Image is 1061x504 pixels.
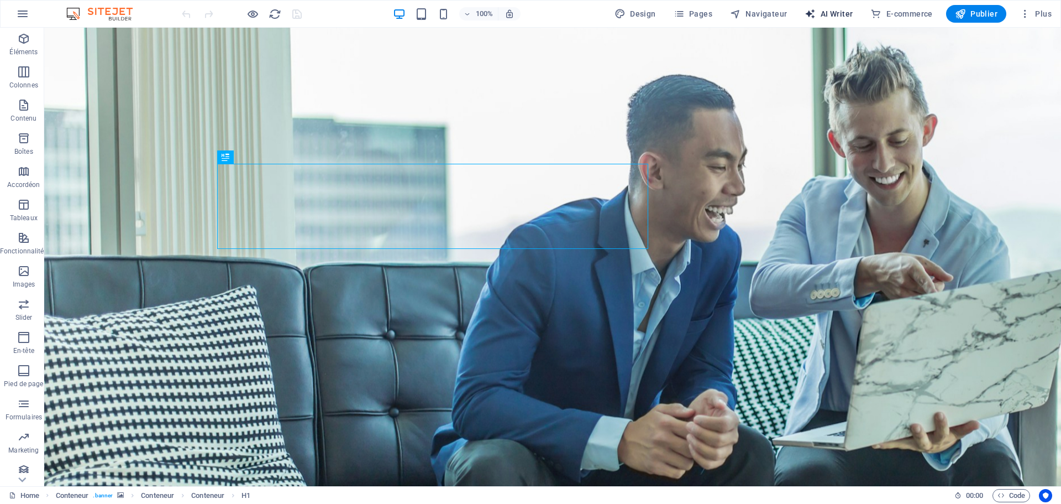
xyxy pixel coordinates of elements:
button: Navigateur [726,5,791,23]
button: Design [610,5,660,23]
nav: breadcrumb [56,489,251,502]
p: Pied de page [4,380,43,388]
p: Marketing [8,446,39,455]
p: Slider [15,313,33,322]
p: Formulaires [6,413,42,422]
span: Cliquez pour sélectionner. Double-cliquez pour modifier. [56,489,89,502]
span: 00 00 [966,489,983,502]
button: Cliquez ici pour quitter le mode Aperçu et poursuivre l'édition. [246,7,259,20]
p: Contenu [10,114,36,123]
p: Boîtes [14,147,33,156]
p: Images [13,280,35,289]
img: Editor Logo [64,7,146,20]
span: Plus [1020,8,1052,19]
p: En-tête [13,346,34,355]
span: Design [614,8,656,19]
button: AI Writer [800,5,857,23]
i: Actualiser la page [269,8,281,20]
i: Cet élément contient un arrière-plan. [117,492,124,498]
button: Pages [669,5,717,23]
a: Cliquez pour annuler la sélection. Double-cliquez pour ouvrir Pages. [9,489,39,502]
span: Code [997,489,1025,502]
p: Éléments [9,48,38,56]
i: Lors du redimensionnement, ajuster automatiquement le niveau de zoom en fonction de l'appareil sé... [505,9,514,19]
span: Navigateur [730,8,787,19]
p: Accordéon [7,180,40,189]
h6: Durée de la session [954,489,984,502]
span: E-commerce [870,8,932,19]
span: Cliquez pour sélectionner. Double-cliquez pour modifier. [241,489,250,502]
span: Pages [674,8,712,19]
span: . banner [93,489,113,502]
p: Tableaux [10,214,38,222]
button: Publier [946,5,1006,23]
button: Plus [1015,5,1056,23]
span: Publier [955,8,997,19]
span: Cliquez pour sélectionner. Double-cliquez pour modifier. [191,489,224,502]
span: AI Writer [805,8,853,19]
button: reload [268,7,281,20]
span: : [974,491,975,500]
button: E-commerce [866,5,937,23]
button: Usercentrics [1039,489,1052,502]
button: Code [992,489,1030,502]
button: 100% [459,7,498,20]
div: Design (Ctrl+Alt+Y) [610,5,660,23]
span: Cliquez pour sélectionner. Double-cliquez pour modifier. [141,489,174,502]
h6: 100% [476,7,493,20]
p: Colonnes [9,81,38,90]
